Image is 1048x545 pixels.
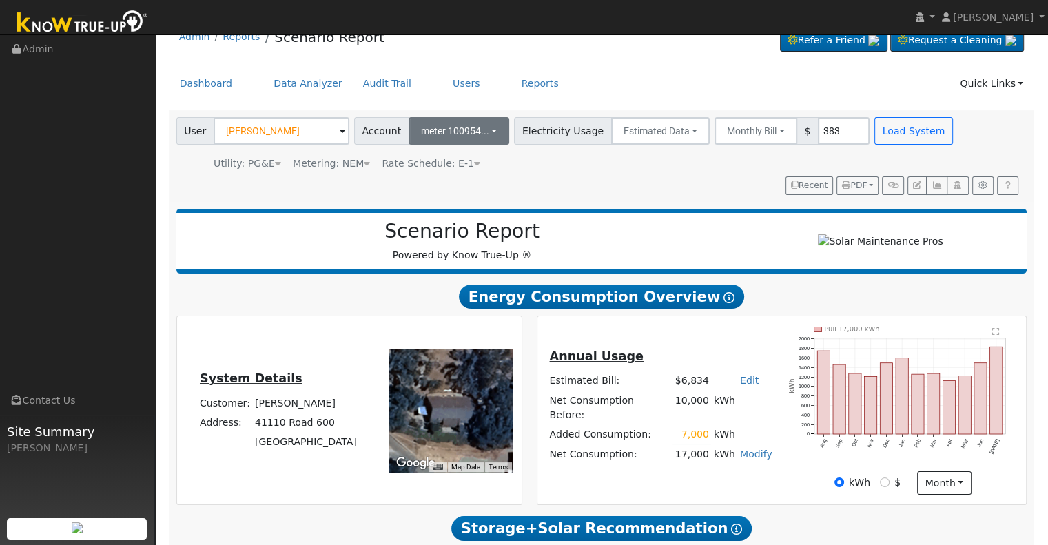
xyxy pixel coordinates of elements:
[836,176,879,196] button: PDF
[442,71,491,96] a: Users
[882,176,903,196] button: Generate Report Link
[451,516,752,541] span: Storage+Solar Recommendation
[868,35,879,46] img: retrieve
[818,234,943,249] img: Solar Maintenance Pros
[926,176,947,196] button: Multi-Series Graph
[898,438,907,449] text: Jan
[223,31,260,42] a: Reports
[511,71,569,96] a: Reports
[894,475,901,490] label: $
[409,117,510,145] button: meter 100954...
[459,285,744,309] span: Energy Consumption Overview
[190,220,734,243] h2: Scenario Report
[912,374,925,434] rect: onclick=""
[740,375,759,386] a: Edit
[943,380,956,434] rect: onclick=""
[799,383,810,389] text: 1000
[817,351,830,434] rect: onclick=""
[433,462,442,472] button: Keyboard shortcuts
[197,393,252,413] td: Customer:
[799,345,810,351] text: 1800
[169,71,243,96] a: Dashboard
[197,413,252,432] td: Address:
[715,117,797,145] button: Monthly Bill
[723,292,734,303] i: Show Help
[929,438,938,449] text: Mar
[382,158,480,169] span: Alias: None
[711,391,774,424] td: kWh
[972,176,994,196] button: Settings
[881,362,893,434] rect: onclick=""
[833,364,845,434] rect: onclick=""
[672,391,711,424] td: 10,000
[882,438,892,449] text: Dec
[214,156,281,171] div: Utility: PG&E
[672,444,711,464] td: 17,000
[801,402,810,409] text: 600
[711,424,737,444] td: kWh
[547,444,672,464] td: Net Consumption:
[547,424,672,444] td: Added Consumption:
[896,358,909,434] rect: onclick=""
[214,117,349,145] input: Select a User
[851,438,860,448] text: Oct
[807,431,810,437] text: 0
[849,475,870,490] label: kWh
[353,71,422,96] a: Audit Trail
[252,413,359,432] td: 41110 Road 600
[393,454,438,472] a: Open this area in Google Maps (opens a new window)
[252,432,359,451] td: [GEOGRAPHIC_DATA]
[907,176,927,196] button: Edit User
[252,393,359,413] td: [PERSON_NAME]
[672,424,711,444] td: 7,000
[927,373,940,434] rect: onclick=""
[874,117,953,145] button: Load System
[797,117,819,145] span: $
[825,325,881,333] text: Pull 17,000 kWh
[549,349,643,363] u: Annual Usage
[183,220,741,263] div: Powered by Know True-Up ®
[1005,35,1016,46] img: retrieve
[890,29,1024,52] a: Request a Cleaning
[711,444,737,464] td: kWh
[789,378,796,393] text: kWh
[263,71,353,96] a: Data Analyzer
[799,364,810,370] text: 1400
[960,438,970,449] text: May
[975,362,987,434] rect: onclick=""
[947,176,968,196] button: Login As
[293,156,370,171] div: Metering: NEM
[866,438,876,449] text: Nov
[72,522,83,533] img: retrieve
[819,438,828,449] text: Aug
[489,463,508,471] a: Terms (opens in new tab)
[354,117,409,145] span: Account
[959,376,972,434] rect: onclick=""
[731,524,742,535] i: Show Help
[993,327,1000,336] text: 
[880,477,890,487] input: $
[801,393,810,399] text: 800
[740,449,772,460] a: Modify
[393,454,438,472] img: Google
[953,12,1034,23] span: [PERSON_NAME]
[179,31,210,42] a: Admin
[949,71,1034,96] a: Quick Links
[176,117,214,145] span: User
[945,438,954,448] text: Apr
[842,181,867,190] span: PDF
[976,438,985,449] text: Jun
[989,438,1001,455] text: [DATE]
[780,29,887,52] a: Refer a Friend
[917,471,972,495] button: month
[514,117,611,145] span: Electricity Usage
[672,371,711,391] td: $6,834
[834,477,844,487] input: kWh
[914,438,923,449] text: Feb
[991,347,1003,434] rect: onclick=""
[997,176,1018,196] a: Help Link
[10,8,155,39] img: Know True-Up
[849,373,861,434] rect: onclick=""
[421,125,489,136] span: meter 100954...
[547,391,672,424] td: Net Consumption Before:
